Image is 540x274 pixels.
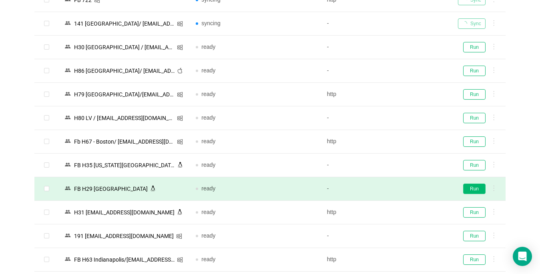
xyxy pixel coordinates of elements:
[321,154,452,177] td: -
[321,248,452,272] td: http
[463,231,486,241] button: Run
[463,113,486,123] button: Run
[177,115,183,121] i: icon: windows
[177,257,183,263] i: icon: windows
[72,231,176,241] div: 191 [EMAIL_ADDRESS][DOMAIN_NAME]
[463,207,486,218] button: Run
[463,254,486,265] button: Run
[463,42,486,52] button: Run
[72,254,177,265] div: FB Н63 Indianapolis/[EMAIL_ADDRESS][DOMAIN_NAME] [1]
[321,83,452,106] td: http
[72,42,177,52] div: Н30 [GEOGRAPHIC_DATA] / [EMAIL_ADDRESS][DOMAIN_NAME]
[321,59,452,83] td: -
[463,184,486,194] button: Run
[72,136,177,147] div: Fb Н67 - Boston/ [EMAIL_ADDRESS][DOMAIN_NAME] [1]
[177,68,183,74] i: icon: apple
[201,185,215,192] span: ready
[321,106,452,130] td: -
[72,113,177,123] div: H80 LV / [EMAIL_ADDRESS][DOMAIN_NAME] [1]
[201,256,215,262] span: ready
[321,36,452,59] td: -
[321,201,452,224] td: http
[201,67,215,74] span: ready
[321,130,452,154] td: http
[177,139,183,145] i: icon: windows
[201,91,215,97] span: ready
[72,18,177,29] div: 141 [GEOGRAPHIC_DATA]/ [EMAIL_ADDRESS][DOMAIN_NAME]
[176,233,182,239] i: icon: windows
[201,209,215,215] span: ready
[72,89,177,100] div: H79 [GEOGRAPHIC_DATA]/[EMAIL_ADDRESS][DOMAIN_NAME] [1]
[72,66,177,76] div: Н86 [GEOGRAPHIC_DATA]/ [EMAIL_ADDRESS][DOMAIN_NAME] [1]
[463,160,486,170] button: Run
[201,162,215,168] span: ready
[72,207,177,218] div: Н31 [EMAIL_ADDRESS][DOMAIN_NAME]
[177,92,183,98] i: icon: windows
[463,89,486,100] button: Run
[177,44,183,50] i: icon: windows
[321,177,452,201] td: -
[463,136,486,147] button: Run
[201,20,220,26] span: syncing
[513,247,532,266] div: Open Intercom Messenger
[201,232,215,239] span: ready
[201,114,215,121] span: ready
[463,66,486,76] button: Run
[201,44,215,50] span: ready
[201,138,215,144] span: ready
[72,160,177,170] div: FB Н35 [US_STATE][GEOGRAPHIC_DATA][EMAIL_ADDRESS][DOMAIN_NAME]
[321,224,452,248] td: -
[321,12,452,36] td: -
[72,184,150,194] div: FB H29 [GEOGRAPHIC_DATA]
[177,21,183,27] i: icon: windows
